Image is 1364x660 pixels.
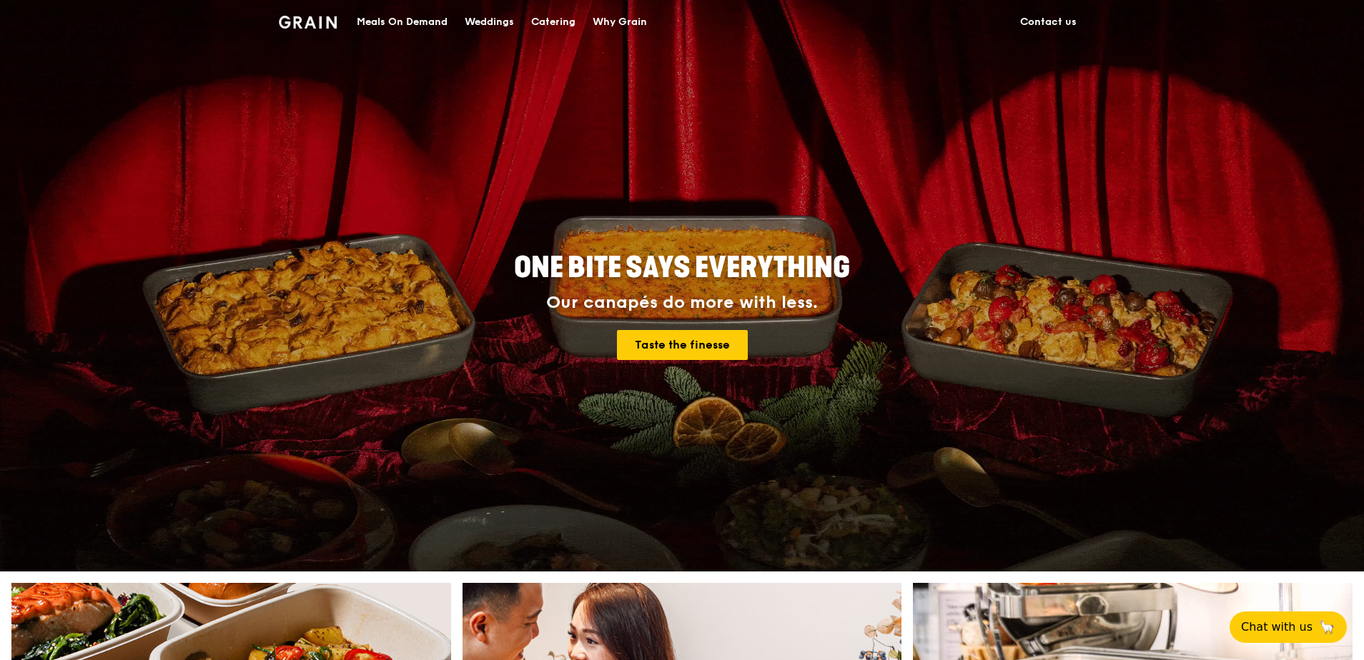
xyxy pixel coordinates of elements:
div: Why Grain [593,1,647,44]
span: ONE BITE SAYS EVERYTHING [514,251,850,285]
div: Meals On Demand [357,1,448,44]
a: Contact us [1012,1,1085,44]
a: Catering [523,1,584,44]
div: Catering [531,1,575,44]
button: Chat with us🦙 [1230,611,1347,643]
img: Grain [279,16,337,29]
span: 🦙 [1318,619,1335,636]
span: Chat with us [1241,619,1313,636]
div: Our canapés do more with less. [425,293,939,313]
a: Weddings [456,1,523,44]
div: Weddings [465,1,514,44]
a: Taste the finesse [617,330,748,360]
a: Why Grain [584,1,656,44]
